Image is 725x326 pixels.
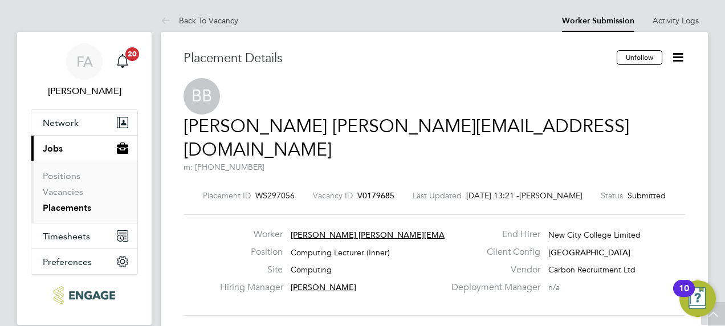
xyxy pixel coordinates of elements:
[161,15,238,26] a: Back To Vacancy
[43,143,63,154] span: Jobs
[125,47,139,61] span: 20
[17,32,152,325] nav: Main navigation
[679,288,689,303] div: 10
[43,256,92,267] span: Preferences
[255,190,295,201] span: WS297056
[413,190,462,201] label: Last Updated
[31,136,137,161] button: Jobs
[220,229,283,241] label: Worker
[31,84,138,98] span: Fraz Arshad
[54,286,115,304] img: ncclondon-logo-retina.png
[220,282,283,294] label: Hiring Manager
[291,282,356,292] span: [PERSON_NAME]
[31,286,138,304] a: Go to home page
[548,230,641,240] span: New City College Limited
[184,50,608,67] h3: Placement Details
[203,190,251,201] label: Placement ID
[291,247,390,258] span: Computing Lecturer (Inner)
[445,264,540,276] label: Vendor
[679,280,716,317] button: Open Resource Center, 10 new notifications
[548,264,636,275] span: Carbon Recruitment Ltd
[31,161,137,223] div: Jobs
[628,190,666,201] span: Submitted
[548,247,630,258] span: [GEOGRAPHIC_DATA]
[291,230,561,240] span: [PERSON_NAME] [PERSON_NAME][EMAIL_ADDRESS][DOMAIN_NAME]
[220,246,283,258] label: Position
[31,110,137,135] button: Network
[548,282,560,292] span: n/a
[43,117,79,128] span: Network
[184,115,629,161] a: [PERSON_NAME] [PERSON_NAME][EMAIL_ADDRESS][DOMAIN_NAME]
[445,282,540,294] label: Deployment Manager
[111,43,134,80] a: 20
[184,78,220,115] span: BB
[291,264,332,275] span: Computing
[76,54,93,69] span: FA
[43,186,83,197] a: Vacancies
[313,190,353,201] label: Vacancy ID
[43,202,91,213] a: Placements
[445,246,540,258] label: Client Config
[43,231,90,242] span: Timesheets
[357,190,394,201] span: V0179685
[43,170,80,181] a: Positions
[31,43,138,98] a: FA[PERSON_NAME]
[653,15,699,26] a: Activity Logs
[519,190,583,201] span: [PERSON_NAME]
[445,229,540,241] label: End Hirer
[31,249,137,274] button: Preferences
[466,190,519,201] span: [DATE] 13:21 -
[601,190,623,201] label: Status
[617,50,662,65] button: Unfollow
[184,162,264,172] span: m: [PHONE_NUMBER]
[562,16,634,26] a: Worker Submission
[31,223,137,248] button: Timesheets
[220,264,283,276] label: Site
